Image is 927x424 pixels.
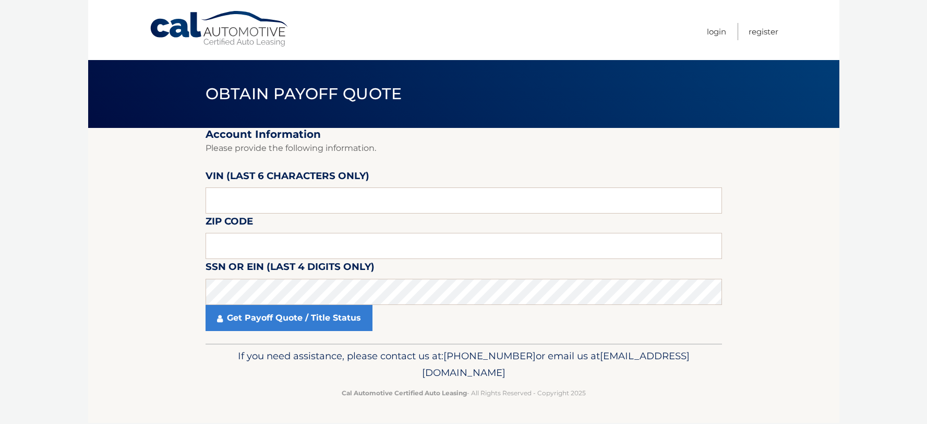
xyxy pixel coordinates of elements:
label: VIN (last 6 characters only) [206,168,369,187]
a: Login [707,23,726,40]
label: Zip Code [206,214,253,233]
p: If you need assistance, please contact us at: or email us at [212,348,715,381]
a: Cal Automotive [149,10,290,48]
span: [PHONE_NUMBER] [443,350,536,362]
p: - All Rights Reserved - Copyright 2025 [212,387,715,398]
span: Obtain Payoff Quote [206,84,402,103]
strong: Cal Automotive Certified Auto Leasing [342,389,467,397]
h2: Account Information [206,128,722,141]
a: Register [749,23,778,40]
a: Get Payoff Quote / Title Status [206,305,372,331]
label: SSN or EIN (last 4 digits only) [206,259,375,278]
p: Please provide the following information. [206,141,722,156]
